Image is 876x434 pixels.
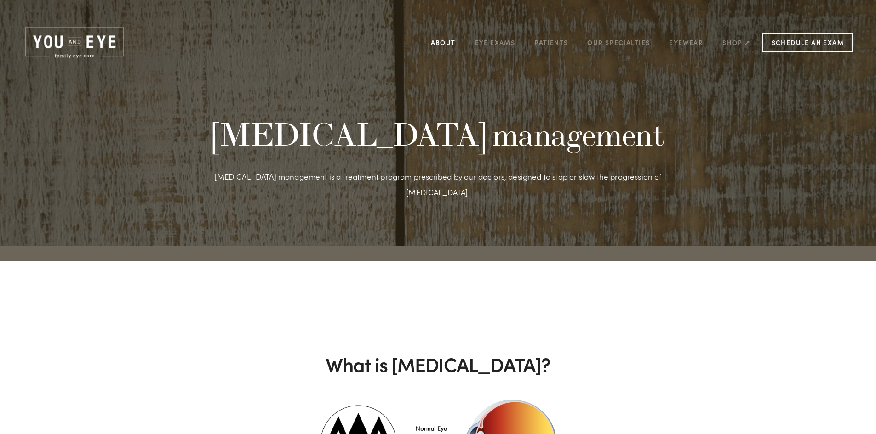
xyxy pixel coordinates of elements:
[722,35,750,50] a: Shop ↗
[23,25,126,60] img: Rochester, MN | You and Eye | Family Eye Care
[431,35,456,50] a: About
[669,35,703,50] a: Eyewear
[185,116,691,153] h1: [MEDICAL_DATA] management
[762,33,853,52] a: Schedule an Exam
[185,169,691,200] p: [MEDICAL_DATA] management is a treatment program prescribed by our doctors, designed to stop or s...
[475,35,515,50] a: Eye Exams
[185,353,691,376] h2: What is [MEDICAL_DATA]?
[587,38,650,47] a: Our Specialties
[534,35,568,50] a: Patients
